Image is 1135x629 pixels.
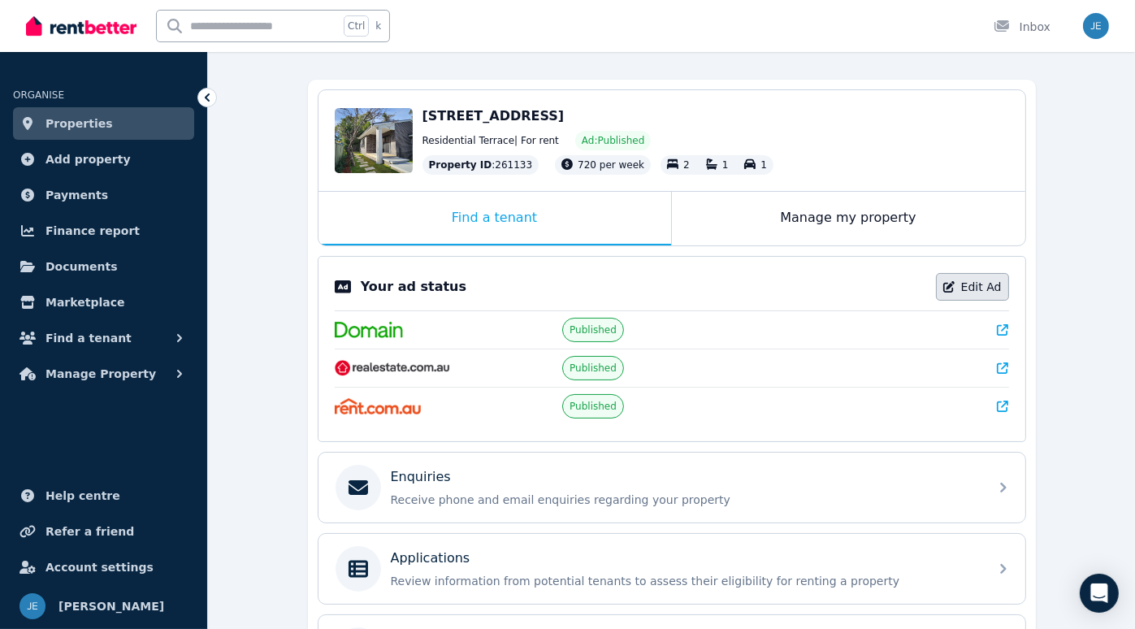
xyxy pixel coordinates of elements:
a: Properties [13,107,194,140]
span: k [375,20,381,33]
button: Manage Property [13,358,194,390]
span: Help centre [45,486,120,505]
p: Applications [391,549,470,568]
span: 1 [722,159,729,171]
div: : 261133 [422,155,539,175]
span: Marketplace [45,293,124,312]
div: Inbox [994,19,1051,35]
span: Ad: Published [582,134,644,147]
span: Documents [45,257,118,276]
a: Marketplace [13,286,194,319]
span: Account settings [45,557,154,577]
span: Finance report [45,221,140,241]
img: RentBetter [26,14,136,38]
span: Published [570,323,617,336]
span: Property ID [429,158,492,171]
a: Add property [13,143,194,176]
p: Your ad status [361,277,466,297]
a: Help centre [13,479,194,512]
a: ApplicationsReview information from potential tenants to assess their eligibility for renting a p... [318,534,1025,604]
img: Jeff [1083,13,1109,39]
p: Receive phone and email enquiries regarding your property [391,492,979,508]
img: RealEstate.com.au [335,360,451,376]
span: 720 per week [578,159,644,171]
span: Published [570,400,617,413]
span: [STREET_ADDRESS] [422,108,565,124]
span: Payments [45,185,108,205]
button: Find a tenant [13,322,194,354]
img: Rent.com.au [335,398,422,414]
div: Open Intercom Messenger [1080,574,1119,613]
span: Properties [45,114,113,133]
div: Find a tenant [318,192,671,245]
span: Ctrl [344,15,369,37]
a: Account settings [13,551,194,583]
span: Find a tenant [45,328,132,348]
span: [PERSON_NAME] [58,596,164,616]
span: 2 [683,159,690,171]
p: Enquiries [391,467,451,487]
span: Published [570,362,617,375]
span: ORGANISE [13,89,64,101]
span: 1 [760,159,767,171]
a: Finance report [13,215,194,247]
span: Refer a friend [45,522,134,541]
div: Manage my property [672,192,1025,245]
a: Edit Ad [936,273,1009,301]
span: Residential Terrace | For rent [422,134,559,147]
a: EnquiriesReceive phone and email enquiries regarding your property [318,453,1025,523]
p: Review information from potential tenants to assess their eligibility for renting a property [391,573,979,589]
span: Add property [45,150,131,169]
img: Domain.com.au [335,322,403,338]
span: Manage Property [45,364,156,384]
a: Refer a friend [13,515,194,548]
a: Documents [13,250,194,283]
a: Payments [13,179,194,211]
img: Jeff [19,593,45,619]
